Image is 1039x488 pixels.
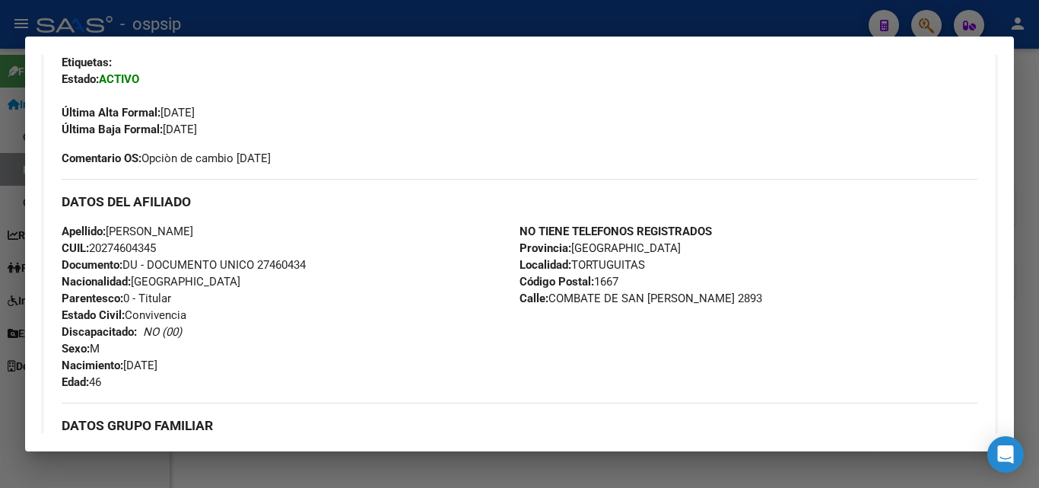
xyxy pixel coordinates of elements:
[519,258,571,272] strong: Localidad:
[519,275,618,289] span: 1667
[62,375,89,389] strong: Edad:
[519,241,681,255] span: [GEOGRAPHIC_DATA]
[62,308,125,322] strong: Estado Civil:
[62,225,106,238] strong: Apellido:
[62,359,157,372] span: [DATE]
[62,193,977,210] h3: DATOS DEL AFILIADO
[62,106,195,120] span: [DATE]
[62,359,123,372] strong: Nacimiento:
[519,292,762,305] span: COMBATE DE SAN [PERSON_NAME] 2893
[99,72,139,86] strong: ACTIVO
[62,292,123,305] strong: Parentesco:
[62,150,271,167] span: Opciòn de cambio [DATE]
[519,241,571,255] strong: Provincia:
[62,325,137,339] strong: Discapacitado:
[62,292,171,305] span: 0 - Titular
[62,56,112,69] strong: Etiquetas:
[519,292,548,305] strong: Calle:
[62,241,89,255] strong: CUIL:
[519,225,712,238] strong: NO TIENE TELEFONOS REGISTRADOS
[62,275,131,289] strong: Nacionalidad:
[62,225,193,238] span: [PERSON_NAME]
[62,72,99,86] strong: Estado:
[143,325,182,339] i: NO (00)
[62,342,90,356] strong: Sexo:
[62,275,240,289] span: [GEOGRAPHIC_DATA]
[62,106,160,120] strong: Última Alta Formal:
[62,123,163,136] strong: Última Baja Formal:
[519,275,594,289] strong: Código Postal:
[62,308,186,322] span: Convivencia
[62,123,197,136] span: [DATE]
[62,258,122,272] strong: Documento:
[62,241,156,255] span: 20274604345
[987,436,1024,473] div: Open Intercom Messenger
[62,375,101,389] span: 46
[62,152,141,165] strong: Comentario OS:
[62,258,306,272] span: DU - DOCUMENTO UNICO 27460434
[519,258,645,272] span: TORTUGUITAS
[62,417,977,434] h3: DATOS GRUPO FAMILIAR
[62,342,100,356] span: M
